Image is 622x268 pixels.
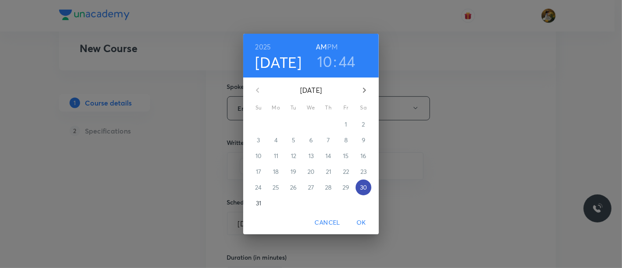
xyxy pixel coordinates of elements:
span: Fr [338,103,354,112]
span: Th [321,103,336,112]
span: Tu [286,103,301,112]
span: OK [351,217,372,228]
button: 31 [251,195,266,211]
p: 31 [256,199,261,208]
h3: : [333,52,337,71]
button: 30 [356,180,371,195]
button: 2025 [255,41,271,53]
p: 30 [360,183,367,192]
span: We [303,103,319,112]
button: AM [316,41,327,53]
button: [DATE] [255,53,302,71]
span: Mo [268,103,284,112]
span: Cancel [315,217,340,228]
button: PM [327,41,338,53]
button: OK [347,215,375,231]
span: Su [251,103,266,112]
p: [DATE] [268,85,354,95]
button: Cancel [311,215,344,231]
span: Sa [356,103,371,112]
button: 44 [339,52,356,71]
button: 10 [317,52,332,71]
